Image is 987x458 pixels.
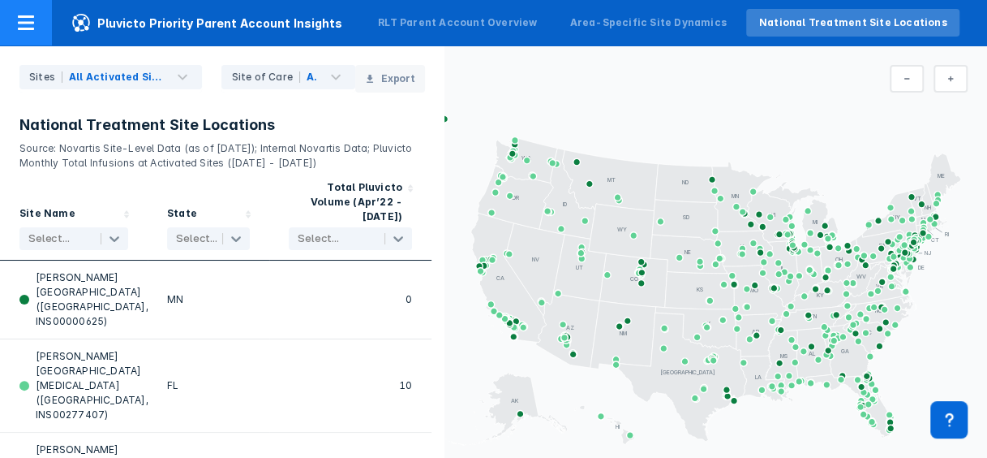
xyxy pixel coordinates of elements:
[176,232,217,245] div: Select...
[167,206,197,224] div: State
[365,9,550,37] a: RLT Parent Account Overview
[355,65,425,93] button: Export
[378,15,537,30] div: RLT Parent Account Overview
[167,270,250,329] div: MN
[19,206,75,224] div: Site Name
[52,13,362,32] span: Pluvicto Priority Parent Account Insights
[167,349,250,422] div: FL
[231,70,299,84] div: Site of Care
[19,115,425,135] h3: National Treatment Site Locations
[930,401,968,439] div: Contact Support
[269,171,431,261] div: Sort
[759,15,947,30] div: National Treatment Site Locations
[307,70,317,84] div: All
[289,349,412,422] div: 10
[19,349,128,422] div: [PERSON_NAME][GEOGRAPHIC_DATA][MEDICAL_DATA] ([GEOGRAPHIC_DATA], INS00277407)
[19,270,128,329] div: [PERSON_NAME][GEOGRAPHIC_DATA] ([GEOGRAPHIC_DATA], INS00000625)
[746,9,960,37] a: National Treatment Site Locations
[289,180,402,224] div: Total Pluvicto Volume (Apr’22 - [DATE])
[29,70,62,84] div: Sites
[148,171,269,261] div: Sort
[556,9,739,37] a: Area-Specific Site Dynamics
[69,70,164,84] div: All Activated Sites
[19,135,425,171] p: Source: Novartis Site-Level Data (as of [DATE]); Internal Novartis Data; Pluvicto Monthly Total I...
[569,15,726,30] div: Area-Specific Site Dynamics
[381,71,415,86] span: Export
[289,270,412,329] div: 0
